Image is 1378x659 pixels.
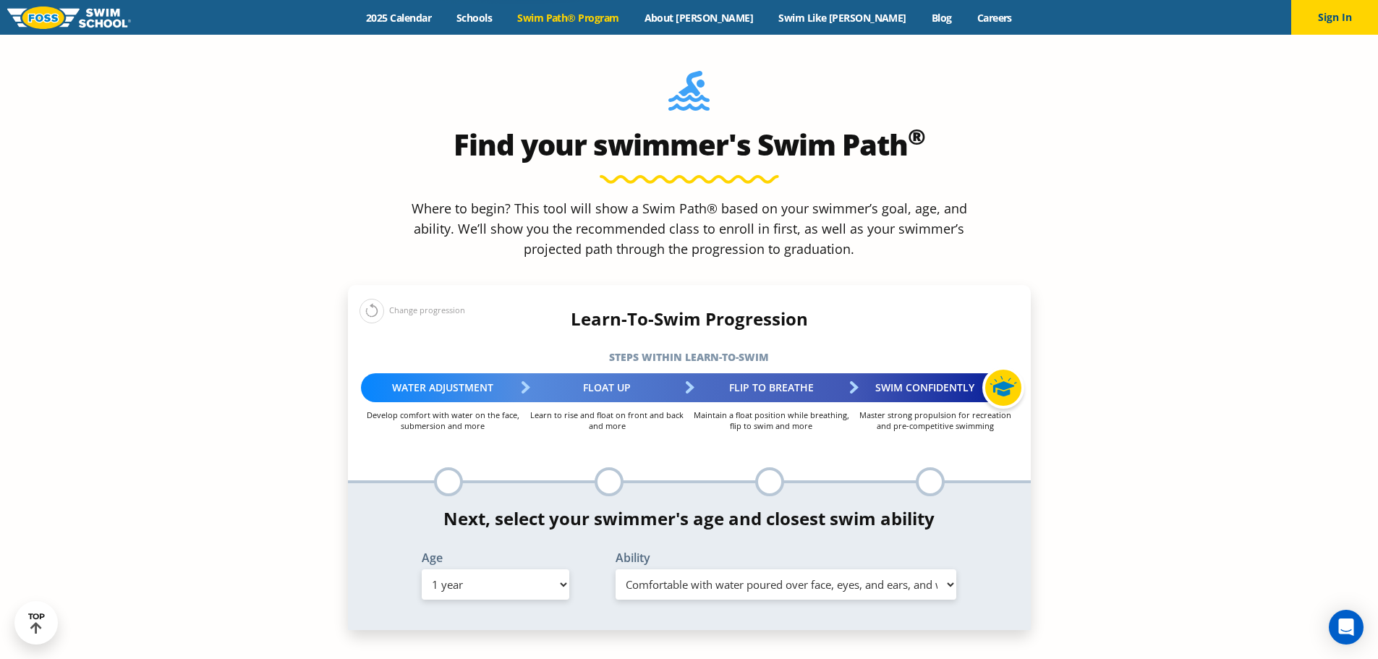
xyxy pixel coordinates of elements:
label: Ability [616,552,957,564]
p: Maintain a float position while breathing, flip to swim and more [689,409,854,431]
div: Change progression [360,298,465,323]
div: Flip to Breathe [689,373,854,402]
div: Swim Confidently [854,373,1018,402]
p: Learn to rise and float on front and back and more [525,409,689,431]
p: Where to begin? This tool will show a Swim Path® based on your swimmer’s goal, age, and ability. ... [406,198,973,259]
div: Float Up [525,373,689,402]
a: Schools [444,11,505,25]
div: Water Adjustment [361,373,525,402]
a: Swim Path® Program [505,11,631,25]
h2: Find your swimmer's Swim Path [348,127,1031,162]
sup: ® [908,122,925,151]
a: About [PERSON_NAME] [631,11,766,25]
p: Master strong propulsion for recreation and pre-competitive swimming [854,409,1018,431]
h5: Steps within Learn-to-Swim [348,347,1031,367]
img: FOSS Swim School Logo [7,7,131,29]
p: Develop comfort with water on the face, submersion and more [361,409,525,431]
a: Swim Like [PERSON_NAME] [766,11,919,25]
h4: Learn-To-Swim Progression [348,309,1031,329]
a: Careers [964,11,1024,25]
a: 2025 Calendar [354,11,444,25]
h4: Next, select your swimmer's age and closest swim ability [348,509,1031,529]
a: Blog [919,11,964,25]
img: Foss-Location-Swimming-Pool-Person.svg [668,71,710,120]
label: Age [422,552,569,564]
div: TOP [28,612,45,634]
div: Open Intercom Messenger [1329,610,1364,645]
